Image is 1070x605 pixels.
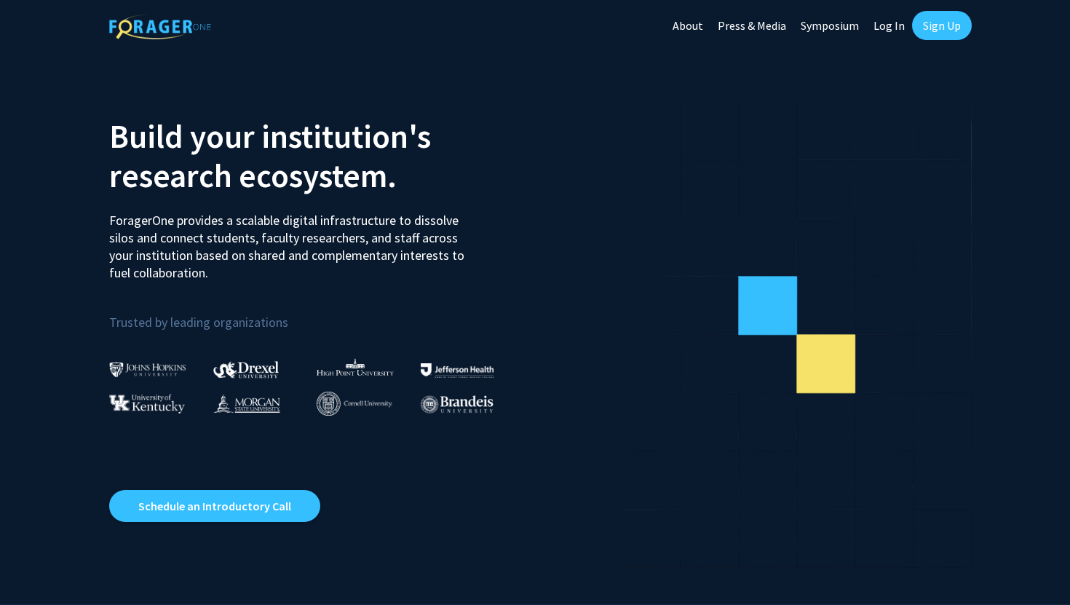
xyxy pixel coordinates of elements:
[109,394,185,414] img: University of Kentucky
[213,361,279,378] img: Drexel University
[109,14,211,39] img: ForagerOne Logo
[421,363,494,377] img: Thomas Jefferson University
[213,394,280,413] img: Morgan State University
[317,358,394,376] img: High Point University
[317,392,392,416] img: Cornell University
[109,293,524,333] p: Trusted by leading organizations
[912,11,972,40] a: Sign Up
[109,201,475,282] p: ForagerOne provides a scalable digital infrastructure to dissolve silos and connect students, fac...
[421,395,494,414] img: Brandeis University
[109,362,186,377] img: Johns Hopkins University
[109,116,524,195] h2: Build your institution's research ecosystem.
[109,490,320,522] a: Opens in a new tab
